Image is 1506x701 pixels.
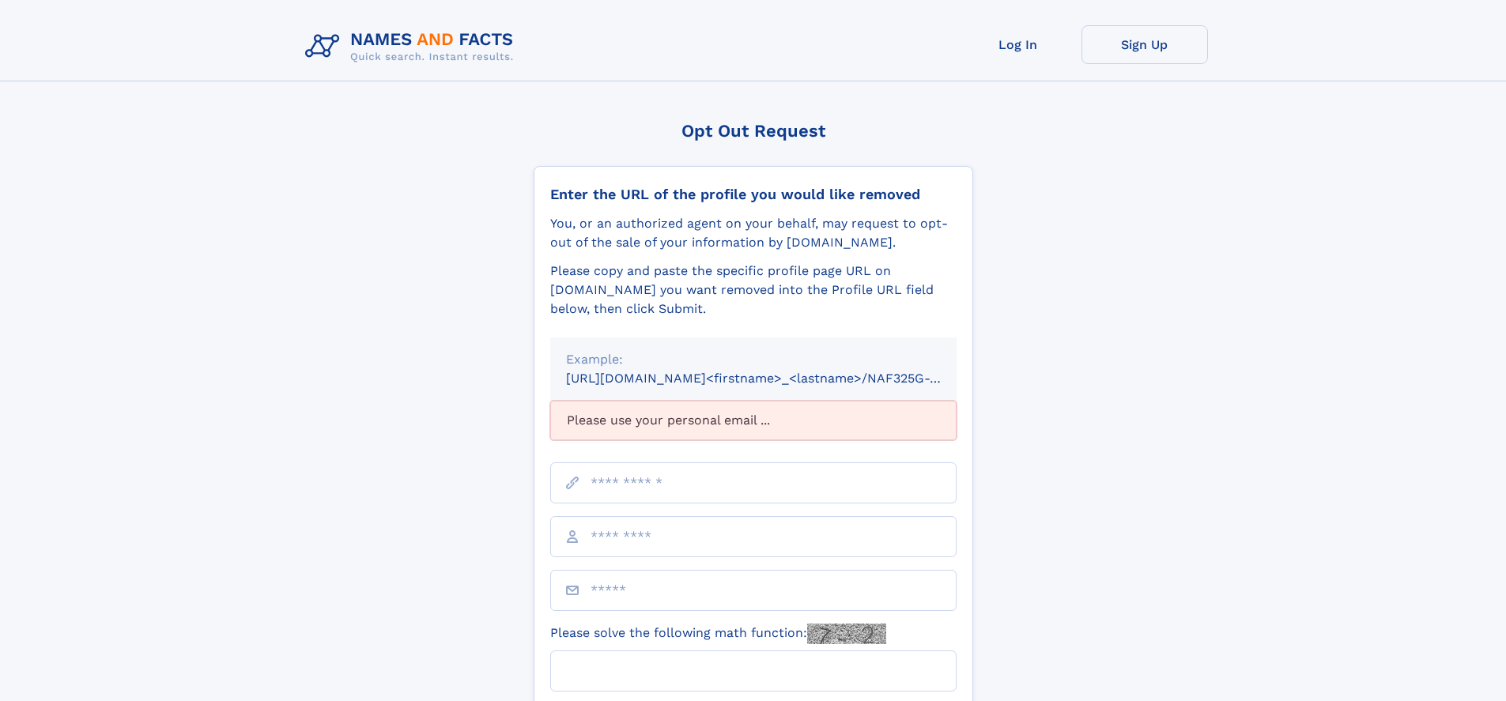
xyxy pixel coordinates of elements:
div: Opt Out Request [534,121,973,141]
div: Enter the URL of the profile you would like removed [550,186,957,203]
label: Please solve the following math function: [550,624,886,644]
div: Example: [566,350,941,369]
img: Logo Names and Facts [299,25,527,68]
a: Log In [955,25,1081,64]
div: Please copy and paste the specific profile page URL on [DOMAIN_NAME] you want removed into the Pr... [550,262,957,318]
div: You, or an authorized agent on your behalf, may request to opt-out of the sale of your informatio... [550,214,957,252]
small: [URL][DOMAIN_NAME]<firstname>_<lastname>/NAF325G-xxxxxxxx [566,371,987,386]
div: Please use your personal email ... [550,401,957,440]
a: Sign Up [1081,25,1208,64]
